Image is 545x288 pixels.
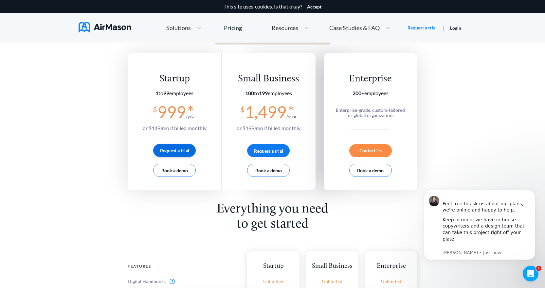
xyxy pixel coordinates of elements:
[259,90,268,96] b: 199
[128,262,241,271] div: Features
[536,266,541,271] span: 1
[349,164,392,177] button: Book a demo
[153,164,196,177] button: Book a demo
[245,90,254,96] b: 100
[450,25,461,31] a: Login
[329,25,380,31] span: Case Studies & FAQ
[365,262,417,271] div: Enterprise
[79,22,131,32] img: AirMason Logo
[166,25,191,31] span: Solutions
[306,262,358,271] div: Small Business
[255,4,272,9] a: cookies
[247,144,290,157] button: Request a trial
[153,144,196,157] button: Request a trial
[157,102,186,122] span: 999
[170,279,175,284] img: svg+xml;base64,PD94bWwgdmVyc2lvbj0iMS4wIiBlbmNvZGluZz0idXRmLTgiPz4KPHN2ZyB3aWR0aD0iMTZweCIgaGVpZ2...
[237,125,300,131] span: or $ 199 /mo if billed monthly
[224,22,242,34] a: Pricing
[247,164,290,177] button: Book a demo
[333,90,408,96] section: employees
[272,25,298,31] span: Resources
[353,90,364,96] b: 200+
[143,90,207,96] section: employees
[381,279,401,284] span: Unlimited
[237,90,300,96] section: employees
[307,4,321,9] button: Accept cookies
[245,90,268,96] span: to
[143,73,207,85] div: Startup
[408,25,437,31] a: Request a trial
[212,202,333,232] h2: Everything you need to get started
[523,266,538,281] iframe: Intercom live chat
[163,90,169,96] b: 99
[349,144,392,157] div: Contact Us
[333,73,408,85] div: Enterprise
[237,73,300,85] div: Small Business
[224,25,242,31] div: Pricing
[443,25,444,31] span: |
[336,107,405,118] span: Enterprise-grade, custom-tailored for global organizations
[155,90,158,96] b: 1
[414,187,545,270] iframe: Intercom notifications message
[153,103,157,113] span: $
[128,279,166,284] span: Digital Handbooks
[263,279,283,284] span: Unlimited
[155,90,169,96] span: to
[322,279,342,284] span: Unlimited
[143,125,207,131] span: or $ 149 /mo if billed monthly
[245,102,286,122] span: 1,499
[247,262,300,271] div: Startup
[240,103,245,113] span: $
